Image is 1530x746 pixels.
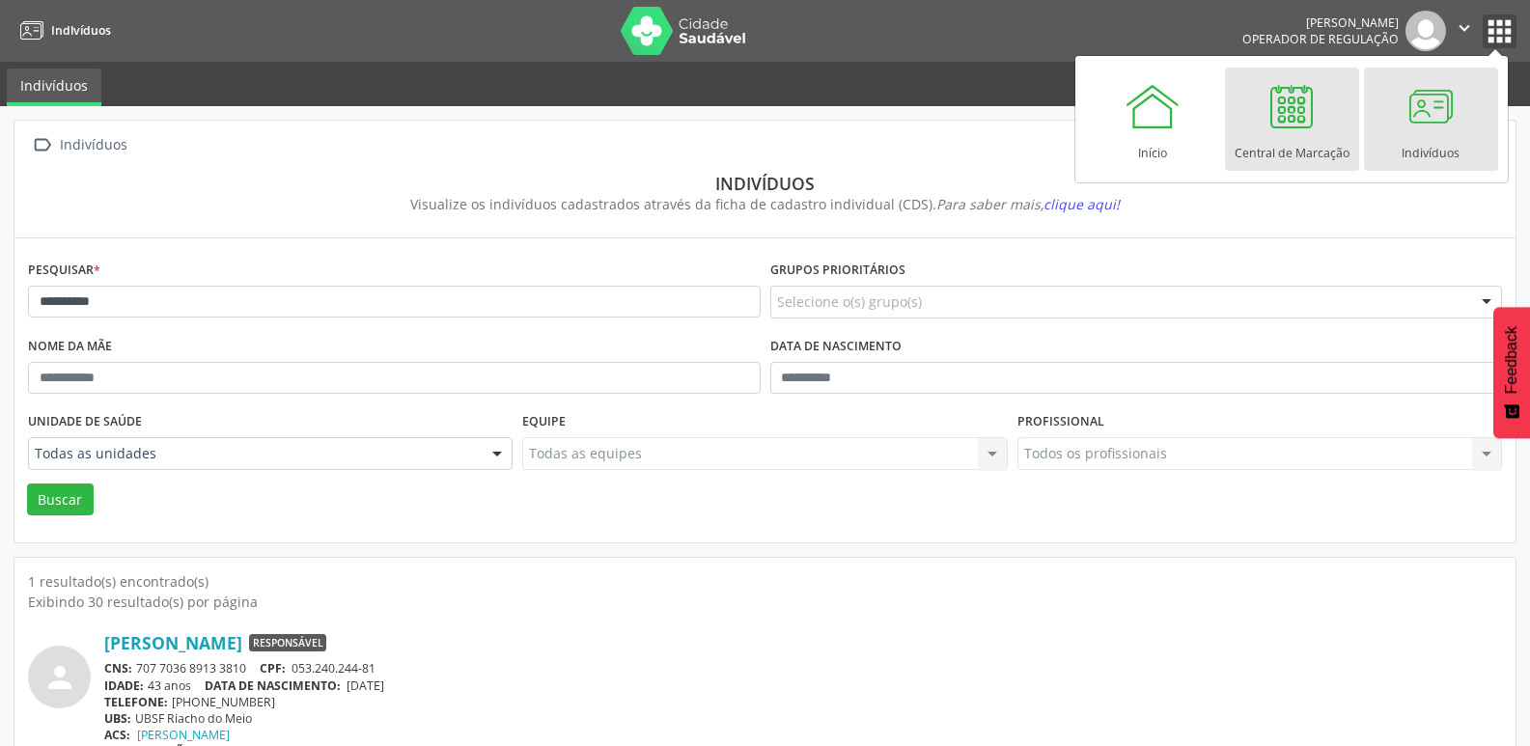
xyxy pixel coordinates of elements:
div: Indivíduos [42,173,1488,194]
span: Selecione o(s) grupo(s) [777,291,922,312]
label: Profissional [1017,407,1104,437]
button: apps [1483,14,1516,48]
a: Central de Marcação [1225,68,1359,171]
label: Pesquisar [28,256,100,286]
a: Indivíduos [7,69,101,106]
div: UBSF Riacho do Meio [104,710,1502,727]
span: Indivíduos [51,22,111,39]
span: 053.240.244-81 [292,660,376,677]
label: Grupos prioritários [770,256,905,286]
span: UBS: [104,710,131,727]
a: Indivíduos [1364,68,1498,171]
label: Nome da mãe [28,332,112,362]
label: Data de nascimento [770,332,902,362]
a: Início [1086,68,1220,171]
span: CNS: [104,660,132,677]
div: 707 7036 8913 3810 [104,660,1502,677]
button: Feedback - Mostrar pesquisa [1493,307,1530,438]
i:  [28,131,56,159]
span: Feedback [1503,326,1520,394]
button:  [1446,11,1483,51]
button: Buscar [27,484,94,516]
i: Para saber mais, [936,195,1120,213]
a:  Indivíduos [28,131,130,159]
img: img [1405,11,1446,51]
div: 43 anos [104,677,1502,694]
span: ACS: [104,727,130,743]
span: [DATE] [347,677,384,694]
span: clique aqui! [1043,195,1120,213]
a: Indivíduos [14,14,111,46]
i:  [1454,17,1475,39]
a: [PERSON_NAME] [137,727,230,743]
span: Todas as unidades [35,444,473,463]
span: Responsável [249,634,326,651]
div: [PERSON_NAME] [1242,14,1399,31]
div: Visualize os indivíduos cadastrados através da ficha de cadastro individual (CDS). [42,194,1488,214]
div: Exibindo 30 resultado(s) por página [28,592,1502,612]
span: TELEFONE: [104,694,168,710]
label: Unidade de saúde [28,407,142,437]
div: [PHONE_NUMBER] [104,694,1502,710]
span: DATA DE NASCIMENTO: [205,677,341,694]
div: 1 resultado(s) encontrado(s) [28,571,1502,592]
span: Operador de regulação [1242,31,1399,47]
a: [PERSON_NAME] [104,632,242,653]
span: CPF: [260,660,286,677]
label: Equipe [522,407,566,437]
div: Indivíduos [56,131,130,159]
span: IDADE: [104,677,144,694]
